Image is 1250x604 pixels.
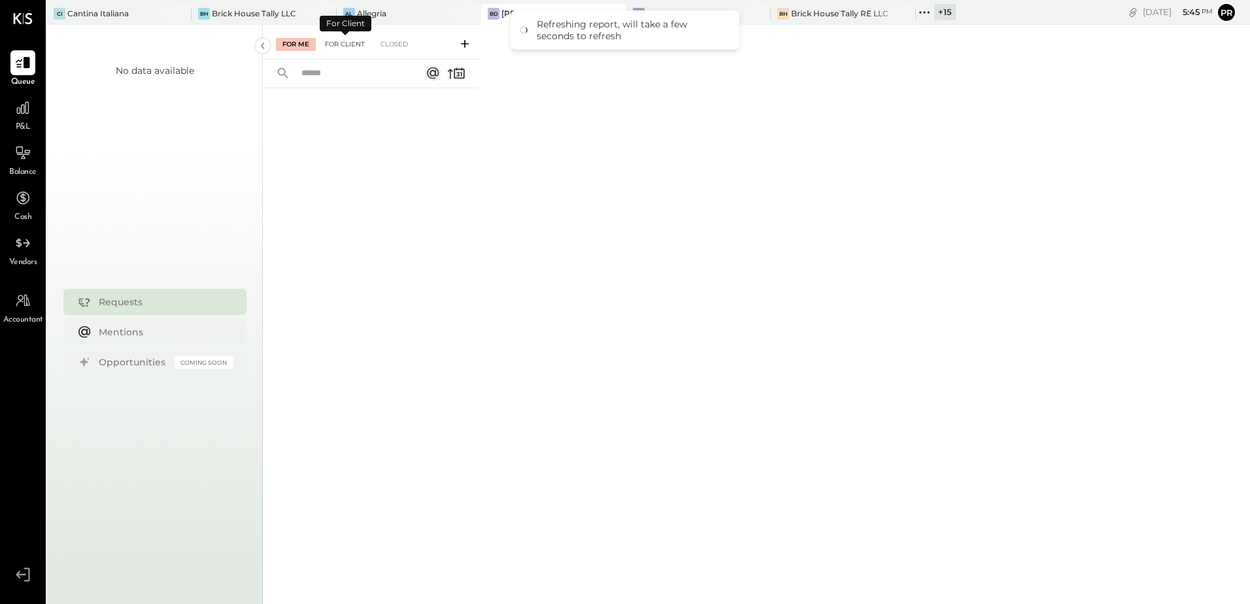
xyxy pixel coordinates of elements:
div: Mentions [99,326,227,339]
div: Cantina Italiana [67,8,129,19]
div: For Me [276,38,316,51]
div: Allegria [357,8,386,19]
div: Opportunities [99,356,168,369]
span: Balance [9,167,37,178]
a: Queue [1,50,45,88]
div: No data available [116,64,194,77]
div: Brick House Tally LLC [212,8,296,19]
span: Queue [11,76,35,88]
div: Kokomo Restaurant [647,8,726,19]
a: Cash [1,186,45,224]
div: Coming Soon [175,356,233,369]
span: Accountant [3,314,43,326]
div: Requests [99,295,227,309]
div: For Client [318,38,371,51]
div: [DATE] [1143,6,1213,18]
div: BD [488,8,499,20]
a: P&L [1,95,45,133]
div: BH [198,8,210,20]
span: Vendors [9,257,37,269]
button: Pr [1216,2,1237,23]
span: P&L [16,122,31,133]
div: KR [633,8,645,20]
div: CI [54,8,65,20]
div: For Client [320,16,371,31]
div: Brick House Tally RE LLC [791,8,888,19]
div: Refreshing report, will take a few seconds to refresh [537,18,726,42]
div: + 15 [934,4,956,20]
a: Accountant [1,288,45,326]
div: Closed [374,38,414,51]
div: copy link [1126,5,1140,19]
span: Cash [14,212,31,224]
div: Al [343,8,355,20]
div: BH [777,8,789,20]
a: Balance [1,141,45,178]
div: [PERSON_NAME]’s Donuts [501,8,606,19]
a: Vendors [1,231,45,269]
